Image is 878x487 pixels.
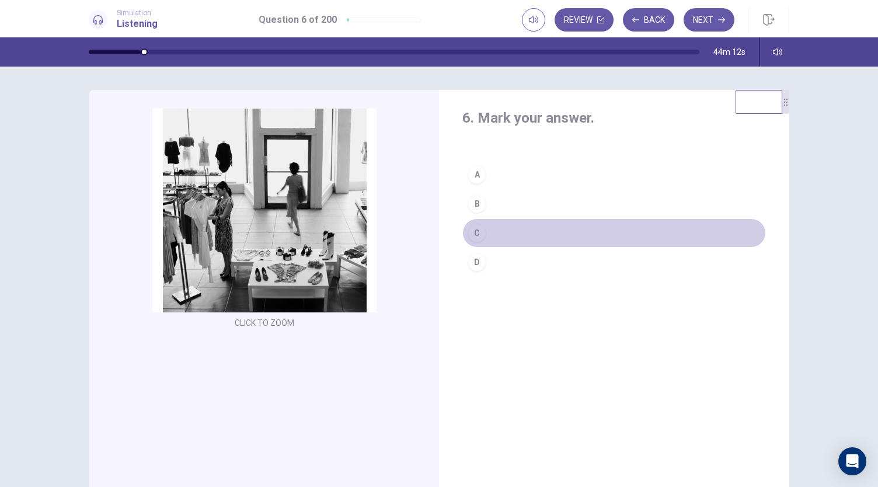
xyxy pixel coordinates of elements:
[713,47,745,57] span: 44m 12s
[462,218,766,248] button: C
[259,13,337,27] h1: Question 6 of 200
[555,8,614,32] button: Review
[117,17,158,31] h1: Listening
[462,109,766,127] h4: 6. Mark your answer.
[468,253,486,272] div: D
[468,224,486,242] div: C
[462,160,766,189] button: A
[838,447,866,475] div: Open Intercom Messenger
[684,8,734,32] button: Next
[468,165,486,184] div: A
[468,194,486,213] div: B
[623,8,674,32] button: Back
[117,9,158,17] span: Simulation
[462,189,766,218] button: B
[462,248,766,277] button: D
